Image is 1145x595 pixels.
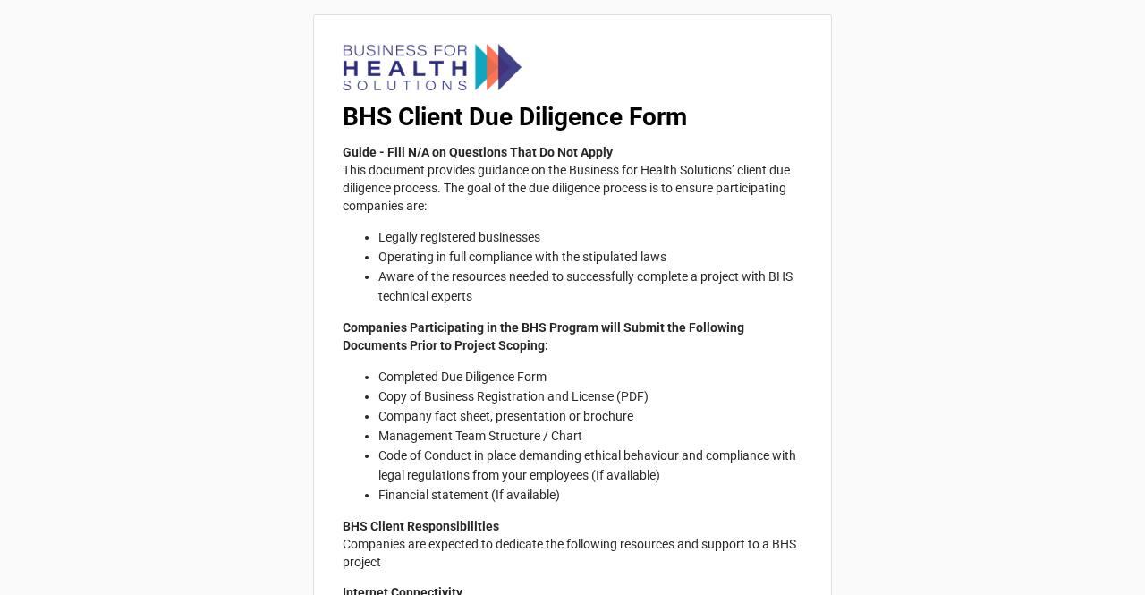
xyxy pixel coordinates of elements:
li: Code of Conduct in place demanding ethical behaviour and compliance with legal regulations from y... [378,446,802,485]
img: 2Bs4k86Me7%2Flogo_BHS_small%20(2)%20(1).jpg [343,44,522,90]
li: Management Team Structure / Chart [378,426,802,446]
li: Financial statement (If available) [378,485,802,505]
p: Companies are expected to dedicate the following resources and support to a BHS project [343,517,802,571]
li: Aware of the resources needed to successfully complete a project with BHS technical experts [378,267,802,306]
b: BHS Client Due Diligence Form [343,102,687,132]
li: Legally registered businesses [378,227,802,247]
li: Copy of Business Registration and License (PDF) [378,387,802,406]
strong: BHS Client Responsibilities [343,519,499,533]
strong: Companies Participating in the BHS Program will Submit the Following Documents Prior to Project S... [343,320,744,353]
li: Completed Due Diligence Form [378,367,802,387]
strong: Guide - Fill N/A on Questions That Do Not Apply [343,145,613,159]
li: Company fact sheet, presentation or brochure [378,406,802,426]
p: This document provides guidance on the Business for Health Solutions’ client due diligence proces... [343,143,802,215]
li: Operating in full compliance with the stipulated laws [378,247,802,267]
